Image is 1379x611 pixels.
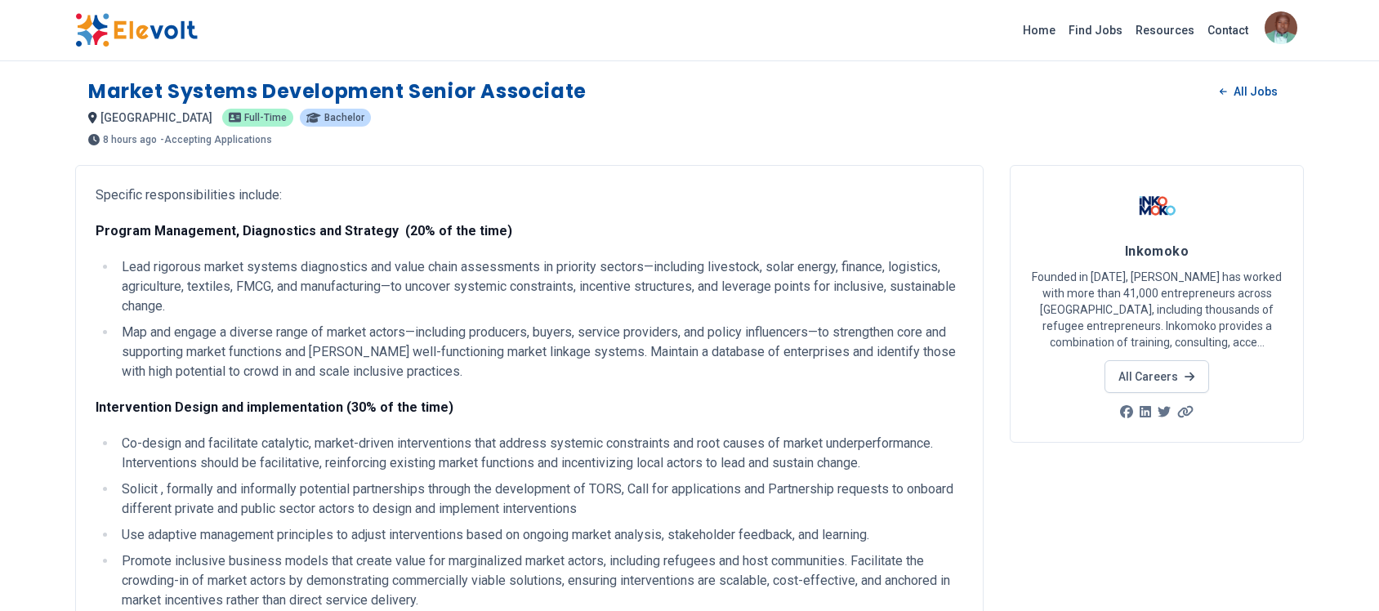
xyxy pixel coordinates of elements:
[1207,79,1291,104] a: All Jobs
[1062,17,1129,43] a: Find Jobs
[1201,17,1255,43] a: Contact
[244,113,287,123] span: Full-time
[117,434,963,473] li: Co-design and facilitate catalytic, market-driven interventions that address systemic constraints...
[1030,269,1283,350] p: Founded in [DATE], [PERSON_NAME] has worked with more than 41,000 entrepreneurs across [GEOGRAPHI...
[160,135,272,145] p: - Accepting Applications
[1129,17,1201,43] a: Resources
[103,135,157,145] span: 8 hours ago
[96,399,453,415] strong: Intervention Design and implementation (30% of the time)
[96,223,512,239] strong: Program Management, Diagnostics and Strategy (20% of the time)
[1136,185,1177,226] img: Inkomoko
[117,323,963,381] li: Map and engage a diverse range of market actors—including producers, buyers, service providers, a...
[1265,11,1297,44] img: Peter Muthali Munyoki
[96,185,963,205] p: Specific responsibilities include:
[100,111,212,124] span: [GEOGRAPHIC_DATA]
[1105,360,1208,393] a: All Careers
[117,551,963,610] li: Promote inclusive business models that create value for marginalized market actors, including ref...
[117,257,963,316] li: Lead rigorous market systems diagnostics and value chain assessments in priority sectors—includin...
[1016,17,1062,43] a: Home
[1125,243,1189,259] span: Inkomoko
[117,479,963,519] li: Solicit , formally and informally potential partnerships through the development of TORS, Call fo...
[75,13,198,47] img: Elevolt
[324,113,364,123] span: Bachelor
[117,525,963,545] li: Use adaptive management principles to adjust interventions based on ongoing market analysis, stak...
[88,78,587,105] h1: Market Systems Development Senior Associate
